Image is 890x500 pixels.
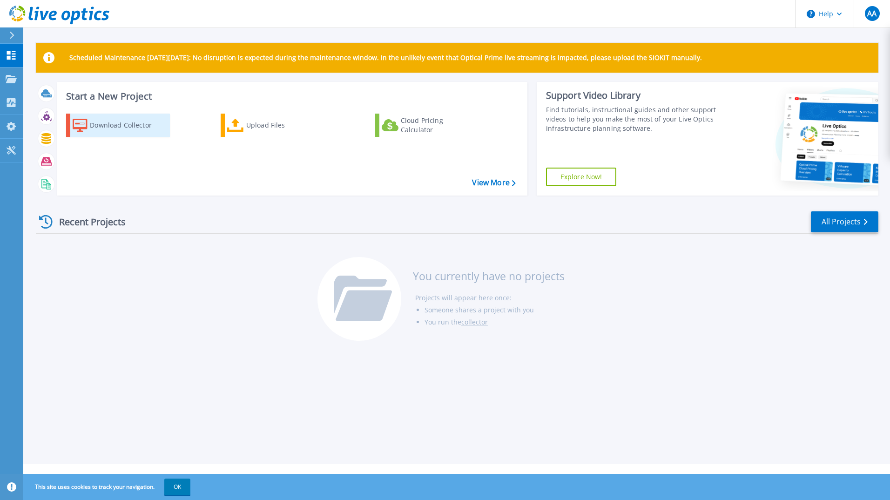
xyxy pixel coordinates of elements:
div: Recent Projects [36,210,138,233]
div: Find tutorials, instructional guides and other support videos to help you make the most of your L... [546,105,720,133]
a: Upload Files [221,114,324,137]
li: Someone shares a project with you [425,304,565,316]
div: Cloud Pricing Calculator [401,116,475,135]
p: Scheduled Maintenance [DATE][DATE]: No disruption is expected during the maintenance window. In t... [69,54,702,61]
a: collector [461,318,488,326]
a: View More [472,178,515,187]
div: Download Collector [90,116,164,135]
a: Cloud Pricing Calculator [375,114,479,137]
div: Upload Files [246,116,321,135]
div: Support Video Library [546,89,720,101]
h3: You currently have no projects [413,271,565,281]
li: Projects will appear here once: [415,292,565,304]
li: You run the [425,316,565,328]
h3: Start a New Project [66,91,515,101]
a: All Projects [811,211,878,232]
span: This site uses cookies to track your navigation. [26,479,190,495]
span: AA [867,10,877,17]
a: Explore Now! [546,168,617,186]
button: OK [164,479,190,495]
a: Download Collector [66,114,170,137]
